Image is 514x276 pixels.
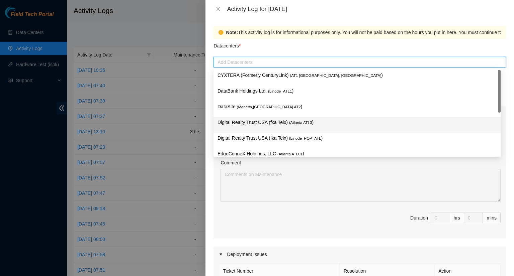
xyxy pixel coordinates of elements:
button: Close [213,6,223,12]
p: Digital Realty Trust USA (fka Telx) ) [218,119,497,126]
span: ( Atlanta ATL01 [277,152,303,156]
span: ( Atlanta ATL3 [289,121,312,125]
p: Digital Realty Trust USA (fka Telx) ) [218,134,497,142]
p: DataSite ) [218,103,497,111]
span: exclamation-circle [219,30,223,35]
div: Duration [410,214,428,222]
div: mins [483,213,501,223]
strong: Note: [226,29,238,36]
div: hrs [450,213,464,223]
p: Datacenters [213,39,241,49]
p: EdgeConneX Holdings, LLC ) [218,150,497,158]
div: Activity Log for [DATE] [227,5,506,13]
p: CYXTERA (Formerly CenturyLink) ) [218,72,497,79]
span: ( Marietta,[GEOGRAPHIC_DATA] AT2 [237,105,301,109]
p: DataBank Holdings Ltd. ) [218,87,497,95]
span: caret-right [219,252,223,256]
span: ( Linode_ATL1 [268,89,292,93]
label: Comment [221,159,241,166]
span: ( AT1 [GEOGRAPHIC_DATA], [GEOGRAPHIC_DATA] [290,74,381,78]
textarea: Comment [221,169,501,202]
div: Deployment Issues [213,247,506,262]
span: close [216,6,221,12]
span: ( Linode_POP_ATL [289,136,321,140]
